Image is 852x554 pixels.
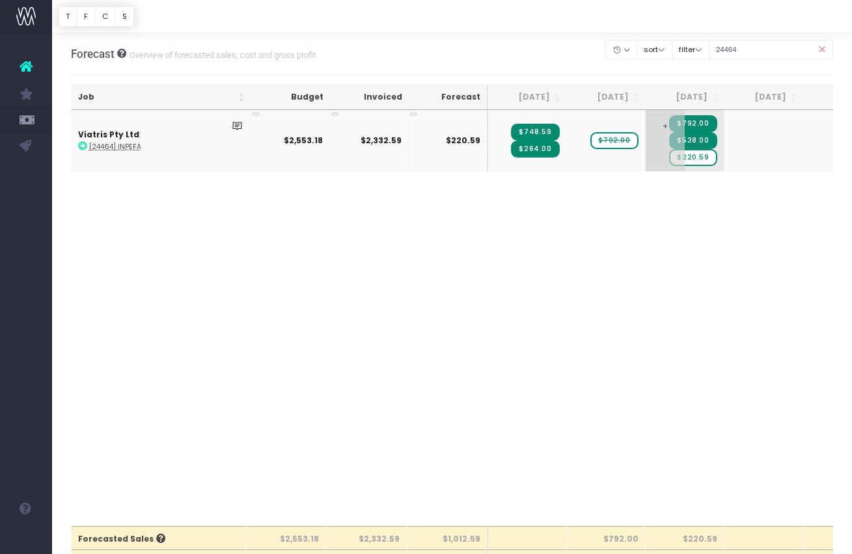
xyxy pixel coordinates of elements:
[16,528,36,547] img: images/default_profile_image.png
[724,85,803,110] th: Sep 25: activate to sort column ascending
[59,7,77,27] button: T
[407,526,488,549] th: $1,012.59
[126,48,316,61] small: Overview of forecasted sales, cost and gross profit
[251,85,330,110] th: Budget
[646,110,685,171] span: +
[115,7,134,27] button: S
[59,7,134,27] div: Vertical button group
[78,533,165,545] span: Forecasted Sales
[326,526,407,549] th: $2,332.59
[672,40,709,60] button: filter
[446,135,480,146] span: $220.59
[637,40,672,60] button: sort
[511,124,559,141] span: Streamtime Invoice: 71763 – [24464] Inpefa
[409,85,488,110] th: Forecast
[590,132,638,149] span: wayahead Sales Forecast Item
[511,141,559,158] span: Streamtime Invoice: 71786 – [24464] Inpefa
[361,135,402,146] strong: $2,332.59
[89,142,141,152] abbr: [24464] Inpefa
[77,7,96,27] button: F
[669,149,717,166] span: wayahead Sales Forecast Item
[71,48,115,61] span: Forecast
[669,115,717,132] span: Streamtime Invoice: 71936 – [24464] Inpefa
[669,132,717,149] span: Streamtime Invoice: 71937 – [24464] Inpefa
[284,135,323,146] strong: $2,553.18
[72,110,251,171] td: :
[646,526,724,549] th: $220.59
[72,85,251,110] th: Job: activate to sort column ascending
[709,40,834,60] input: Search...
[646,85,724,110] th: Aug 25: activate to sort column ascending
[78,129,139,140] strong: Viatris Pty Ltd
[245,526,326,549] th: $2,553.18
[95,7,116,27] button: C
[567,526,646,549] th: $792.00
[488,85,567,110] th: Jun 25: activate to sort column ascending
[330,85,409,110] th: Invoiced
[567,85,646,110] th: Jul 25: activate to sort column ascending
